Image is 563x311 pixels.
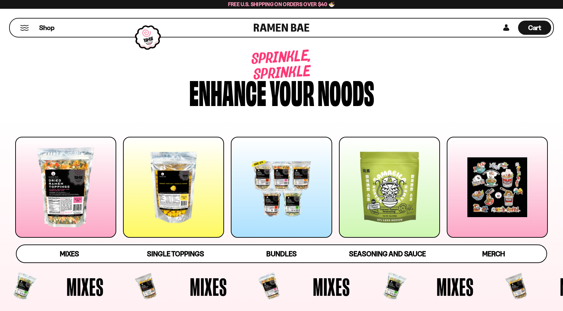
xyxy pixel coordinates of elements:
span: Cart [528,24,541,32]
button: Mobile Menu Trigger [20,25,29,31]
span: Mixes [60,250,79,258]
span: Single Toppings [147,250,204,258]
a: Bundles [228,245,335,262]
div: Cart [518,19,551,37]
span: Mixes [67,274,104,299]
div: Enhance [189,75,266,107]
a: Shop [39,21,54,35]
a: Single Toppings [123,245,229,262]
a: Seasoning and Sauce [335,245,441,262]
div: your [270,75,314,107]
span: Merch [482,250,505,258]
div: noods [318,75,374,107]
a: Mixes [17,245,123,262]
span: Mixes [313,274,350,299]
span: Mixes [190,274,227,299]
span: Seasoning and Sauce [349,250,426,258]
span: Mixes [437,274,474,299]
span: Free U.S. Shipping on Orders over $40 🍜 [228,1,335,7]
a: Merch [440,245,546,262]
span: Shop [39,23,54,32]
span: Bundles [266,250,297,258]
